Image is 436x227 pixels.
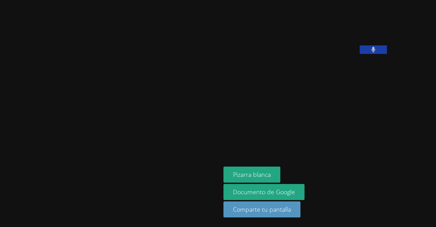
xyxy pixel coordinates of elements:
[223,184,305,200] a: Documento de Google
[233,170,271,179] font: Pizarra blanca
[223,201,300,217] button: Comparte tu pantalla
[223,167,280,183] button: Pizarra blanca
[233,188,295,196] font: Documento de Google
[233,205,291,213] font: Comparte tu pantalla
